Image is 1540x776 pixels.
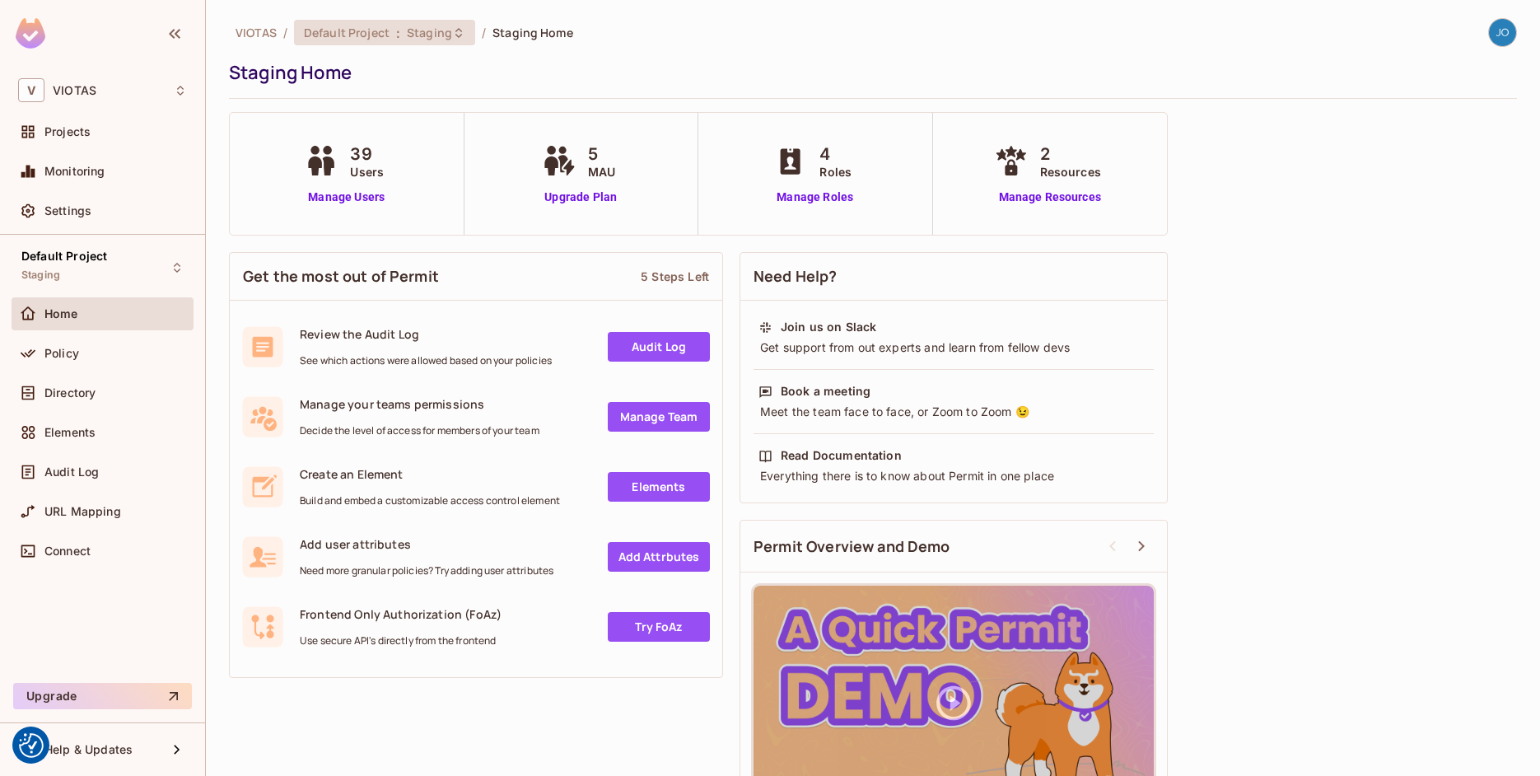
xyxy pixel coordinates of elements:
[16,18,45,49] img: SReyMgAAAABJRU5ErkJggg==
[350,142,384,166] span: 39
[754,536,950,557] span: Permit Overview and Demo
[588,142,615,166] span: 5
[641,269,709,284] div: 5 Steps Left
[608,402,710,432] a: Manage Team
[300,354,552,367] span: See which actions were allowed based on your policies
[300,564,553,577] span: Need more granular policies? Try adding user attributes
[492,25,573,40] span: Staging Home
[819,142,852,166] span: 4
[44,743,133,756] span: Help & Updates
[44,426,96,439] span: Elements
[758,404,1149,420] div: Meet the team face to face, or Zoom to Zoom 😉
[243,266,439,287] span: Get the most out of Permit
[770,189,860,206] a: Manage Roles
[13,683,192,709] button: Upgrade
[350,163,384,180] span: Users
[608,612,710,642] a: Try FoAz
[300,606,502,622] span: Frontend Only Authorization (FoAz)
[1040,163,1101,180] span: Resources
[1489,19,1516,46] img: john.odonovan@viotas.com
[300,424,539,437] span: Decide the level of access for members of your team
[781,319,876,335] div: Join us on Slack
[758,339,1149,356] div: Get support from out experts and learn from fellow devs
[395,26,401,40] span: :
[44,545,91,558] span: Connect
[588,163,615,180] span: MAU
[539,189,623,206] a: Upgrade Plan
[608,472,710,502] a: Elements
[21,269,60,282] span: Staging
[283,25,287,40] li: /
[44,125,91,138] span: Projects
[608,332,710,362] a: Audit Log
[19,733,44,758] img: Revisit consent button
[44,204,91,217] span: Settings
[300,466,560,482] span: Create an Element
[44,347,79,360] span: Policy
[754,266,838,287] span: Need Help?
[44,165,105,178] span: Monitoring
[44,505,121,518] span: URL Mapping
[44,386,96,400] span: Directory
[300,536,553,552] span: Add user attributes
[53,84,96,97] span: Workspace: VIOTAS
[407,25,452,40] span: Staging
[18,78,44,102] span: V
[19,733,44,758] button: Consent Preferences
[301,189,392,206] a: Manage Users
[236,25,277,40] span: the active workspace
[781,447,902,464] div: Read Documentation
[44,465,99,479] span: Audit Log
[300,326,552,342] span: Review the Audit Log
[991,189,1109,206] a: Manage Resources
[819,163,852,180] span: Roles
[21,250,107,263] span: Default Project
[44,307,78,320] span: Home
[300,494,560,507] span: Build and embed a customizable access control element
[1040,142,1101,166] span: 2
[482,25,486,40] li: /
[304,25,390,40] span: Default Project
[781,383,870,400] div: Book a meeting
[300,396,539,412] span: Manage your teams permissions
[229,60,1509,85] div: Staging Home
[608,542,710,572] a: Add Attrbutes
[758,468,1149,484] div: Everything there is to know about Permit in one place
[300,634,502,647] span: Use secure API's directly from the frontend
